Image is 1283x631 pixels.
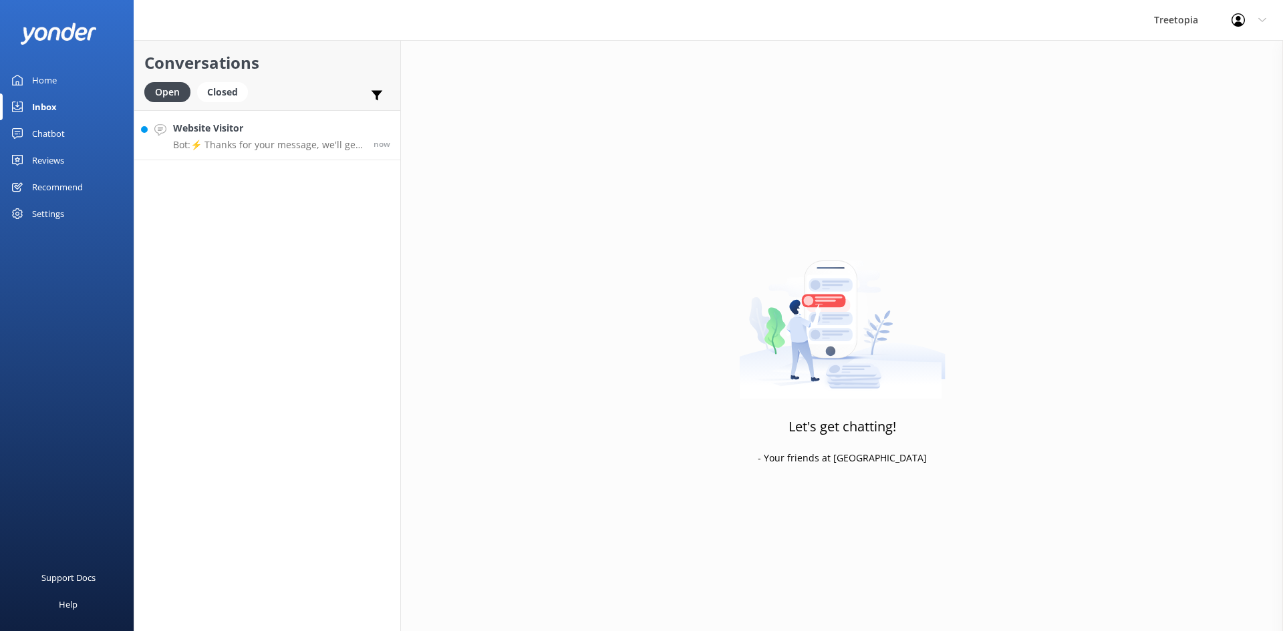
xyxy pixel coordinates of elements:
[173,139,364,151] p: Bot: ⚡ Thanks for your message, we'll get back to you as soon as we can. You're also welcome to k...
[374,138,390,150] span: Sep 23 2025 08:35am (UTC -06:00) America/Mexico_City
[41,564,96,591] div: Support Docs
[59,591,78,618] div: Help
[144,84,197,99] a: Open
[197,82,248,102] div: Closed
[32,174,83,200] div: Recommend
[758,451,927,465] p: - Your friends at [GEOGRAPHIC_DATA]
[32,67,57,93] div: Home
[20,23,97,45] img: yonder-white-logo.png
[789,416,896,437] h3: Let's get chatting!
[739,232,946,399] img: artwork of a man stealing a conversation from at giant smartphone
[32,147,64,174] div: Reviews
[197,84,255,99] a: Closed
[134,110,400,160] a: Website VisitorBot:⚡ Thanks for your message, we'll get back to you as soon as we can. You're als...
[32,120,65,147] div: Chatbot
[32,93,57,120] div: Inbox
[144,82,190,102] div: Open
[144,50,390,75] h2: Conversations
[32,200,64,227] div: Settings
[173,121,364,136] h4: Website Visitor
